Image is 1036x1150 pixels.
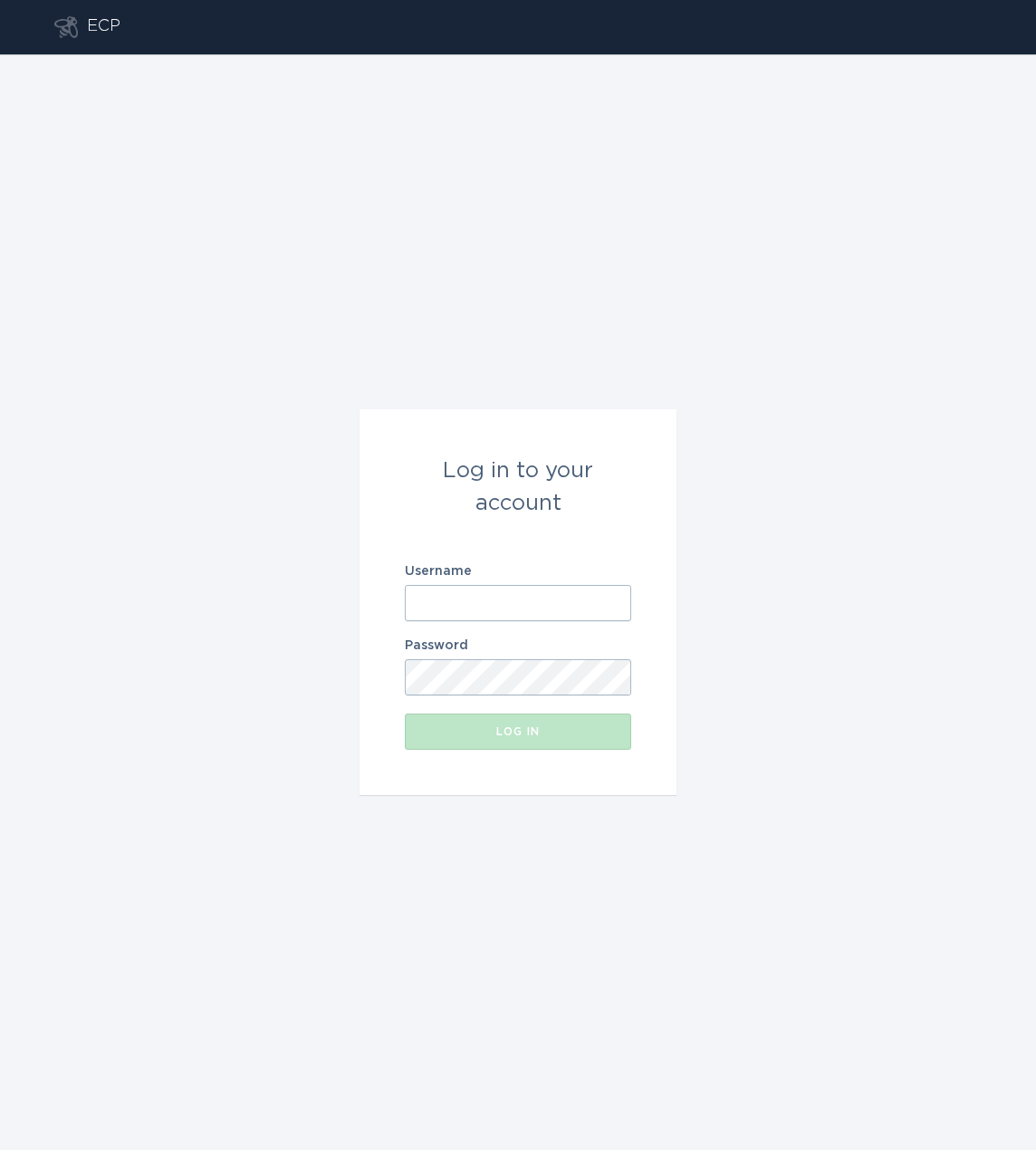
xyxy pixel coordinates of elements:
[414,726,622,737] div: Log in
[54,16,78,38] button: Go to dashboard
[405,639,631,652] label: Password
[405,565,631,578] label: Username
[405,714,631,750] button: Log in
[87,16,120,38] div: ECP
[405,455,631,520] div: Log in to your account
